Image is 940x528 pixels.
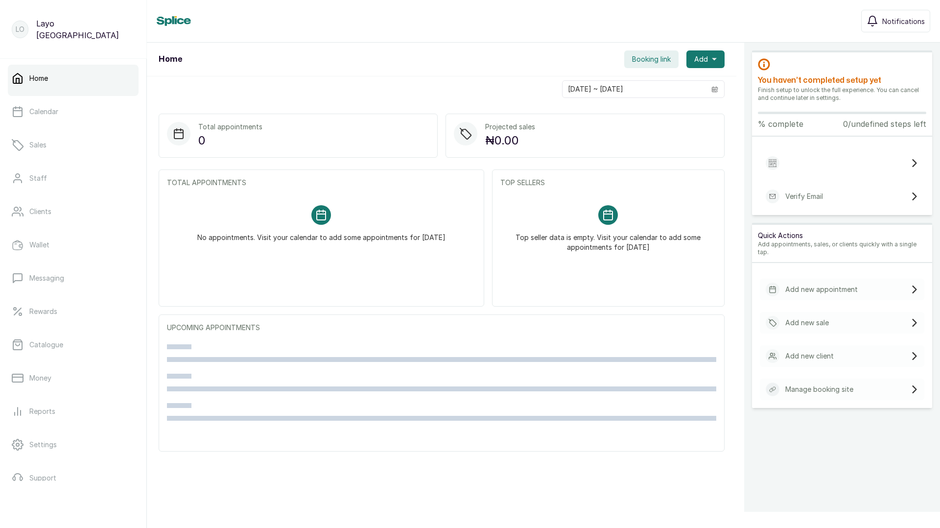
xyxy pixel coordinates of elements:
[8,131,139,159] a: Sales
[694,54,708,64] span: Add
[8,464,139,492] a: Support
[167,323,716,333] p: UPCOMING APPOINTMENTS
[29,173,47,183] p: Staff
[29,340,63,350] p: Catalogue
[16,24,24,34] p: LO
[861,10,930,32] button: Notifications
[198,122,262,132] p: Total appointments
[8,198,139,225] a: Clients
[785,318,829,328] p: Add new sale
[8,65,139,92] a: Home
[500,178,716,188] p: TOP SELLERS
[29,240,49,250] p: Wallet
[758,240,926,256] p: Add appointments, sales, or clients quickly with a single tap.
[167,178,476,188] p: TOTAL APPOINTMENTS
[711,86,718,93] svg: calendar
[198,132,262,149] p: 0
[29,473,56,483] p: Support
[8,331,139,359] a: Catalogue
[197,225,446,242] p: No appointments. Visit your calendar to add some appointments for [DATE]
[8,298,139,325] a: Rewards
[632,54,671,64] span: Booking link
[8,398,139,425] a: Reports
[29,207,51,216] p: Clients
[758,118,803,130] p: % complete
[8,364,139,392] a: Money
[758,231,926,240] p: Quick Actions
[29,407,55,416] p: Reports
[29,273,64,283] p: Messaging
[36,18,135,41] p: Layo [GEOGRAPHIC_DATA]
[29,440,57,450] p: Settings
[758,86,926,102] p: Finish setup to unlock the full experience. You can cancel and continue later in settings.
[485,132,535,149] p: ₦0.00
[758,74,926,86] h2: You haven’t completed setup yet
[843,118,926,130] p: 0/undefined steps left
[29,373,51,383] p: Money
[563,81,705,97] input: Select date
[8,431,139,458] a: Settings
[159,53,182,65] h1: Home
[785,285,858,294] p: Add new appointment
[624,50,679,68] button: Booking link
[785,351,834,361] p: Add new client
[29,107,58,117] p: Calendar
[8,231,139,259] a: Wallet
[29,140,47,150] p: Sales
[512,225,705,252] p: Top seller data is empty. Visit your calendar to add some appointments for [DATE]
[8,264,139,292] a: Messaging
[29,73,48,83] p: Home
[882,16,925,26] span: Notifications
[29,307,57,316] p: Rewards
[686,50,725,68] button: Add
[485,122,535,132] p: Projected sales
[785,192,823,201] p: Verify Email
[8,98,139,125] a: Calendar
[8,165,139,192] a: Staff
[785,384,853,394] p: Manage booking site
